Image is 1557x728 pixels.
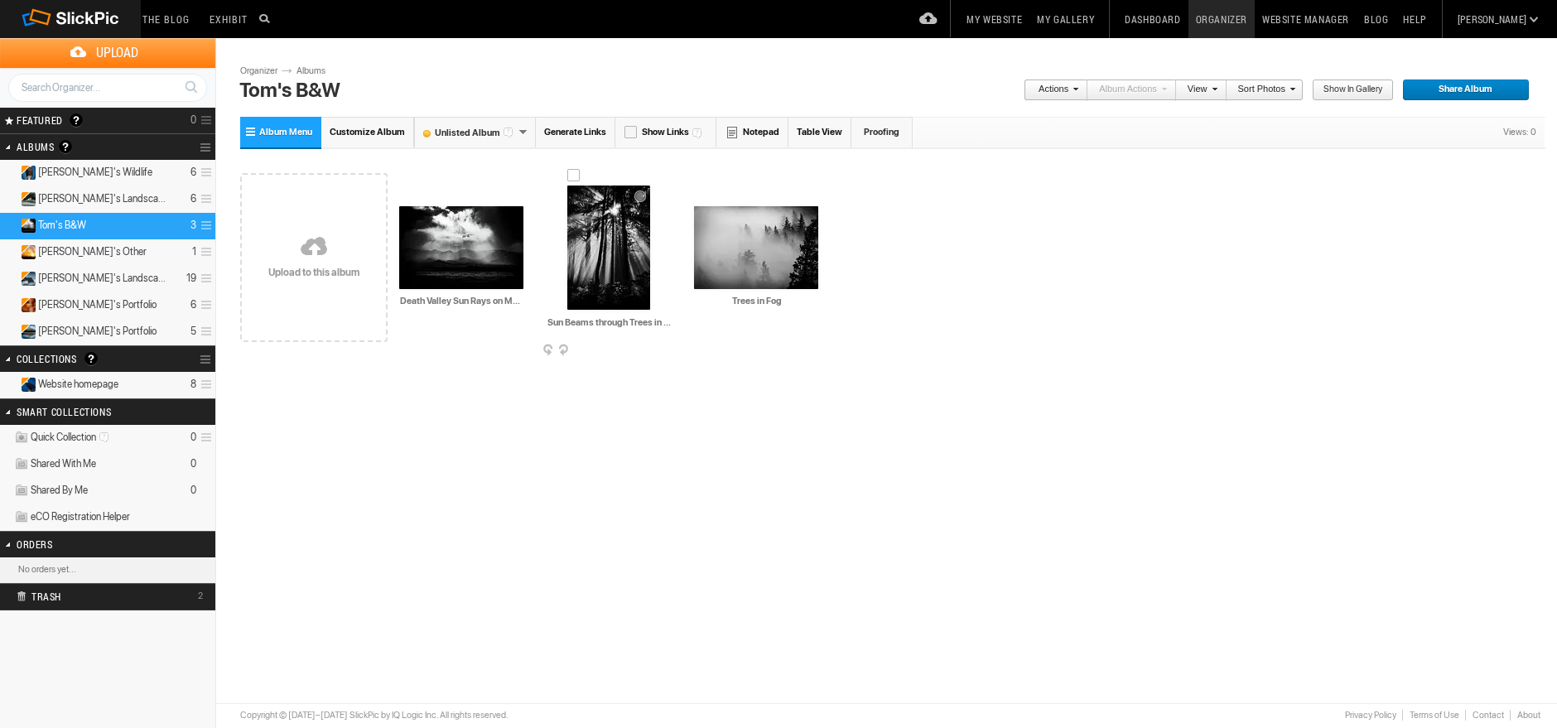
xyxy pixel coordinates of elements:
ins: Unlisted Album [14,166,36,180]
b: No orders yet... [18,564,76,575]
img: ico_album_coll.png [14,457,29,471]
h2: Albums [17,134,156,160]
span: Shared By Me [31,484,88,497]
ins: Unlisted Collection [14,378,36,392]
h2: Trash [17,584,171,609]
a: Albums [292,65,342,78]
ins: Unlisted Album [14,192,36,206]
span: Share Album [1402,80,1518,101]
input: Sun Beams through Trees in Fog [547,315,672,330]
a: Show Links [615,117,716,147]
a: Expand [2,378,17,390]
ins: Unlisted Album [14,325,36,339]
a: Privacy Policy [1338,710,1402,721]
a: Expand [2,325,17,337]
a: About [1510,710,1540,721]
ins: Unlisted Album [14,272,36,286]
span: Mary's Landscape [38,272,167,285]
img: Sun_Beams_through_Trees_in_Fog.webp [567,186,650,310]
ins: Unlisted Album [14,219,36,233]
span: Tom's Wildlife [38,166,152,179]
a: Collapse [2,219,17,231]
a: Expand [2,272,17,284]
img: ico_album_coll.png [14,510,29,524]
a: Album Actions [1087,80,1167,101]
a: Collection Options [200,348,215,371]
span: Tom's Portfolio [38,298,157,311]
h2: Collections [17,346,156,371]
img: Trees_in_Fog.webp [694,206,818,289]
a: Contact [1465,710,1510,721]
span: Website homepage [38,378,118,391]
span: Tom's B&W [38,219,86,232]
h2: Smart Collections [17,399,156,424]
span: Tom's Other [38,245,147,258]
input: Search photos on SlickPic... [257,8,277,28]
a: Terms of Use [1402,710,1465,721]
a: Expand [2,166,17,178]
a: Generate Links [536,117,615,147]
span: Shared With Me [31,457,96,470]
h2: Orders [17,532,156,557]
img: ico_album_coll.png [14,484,29,498]
div: Views: 0 [1495,118,1545,147]
img: ico_album_quick.png [14,431,29,445]
span: Tom's Landscapes [38,192,167,205]
span: Mary's Portfolio [38,325,157,338]
a: Expand [2,192,17,205]
a: Table View [788,117,851,147]
font: Unlisted Album [415,128,518,138]
input: Death Valley Sun Rays on Mountains [399,294,525,309]
a: Notepad [716,117,788,147]
a: Expand [2,298,17,311]
ins: Unlisted Album [14,298,36,312]
input: Search Organizer... [8,74,207,102]
span: Show in Gallery [1312,80,1382,101]
ins: Unlisted Album [14,245,36,259]
a: Actions [1024,80,1078,101]
a: Search [176,73,206,101]
span: eCO Registration Helper [31,510,130,523]
a: Proofing [851,117,913,147]
input: Trees in Fog [694,294,820,309]
img: Death_Valley_Sun_Rays_on_Mountains.webp [399,206,523,289]
a: Show in Gallery [1312,80,1394,101]
span: FEATURED [12,113,63,127]
div: Copyright © [DATE]–[DATE] SlickPic by IQ Logic Inc. All rights reserved. [240,709,509,722]
span: Customize Album [330,127,405,137]
span: Upload [20,38,215,67]
span: Album Menu [259,127,312,137]
a: View [1176,80,1217,101]
a: Expand [2,245,17,258]
span: Quick Collection [31,431,114,444]
a: Sort Photos [1227,80,1295,101]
